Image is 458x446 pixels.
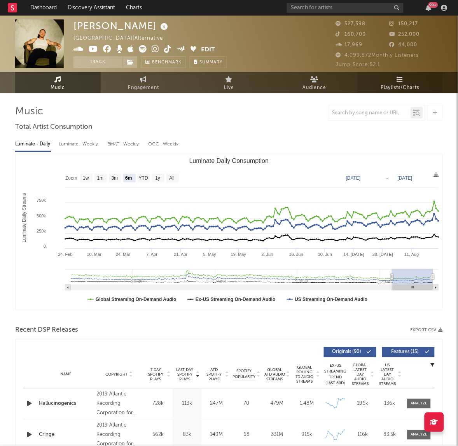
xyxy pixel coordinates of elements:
text: YTD [139,176,148,181]
svg: Luminate Daily Consumption [16,154,442,310]
span: 527,598 [336,21,366,26]
input: Search by song name or URL [329,110,411,116]
text: 28. [DATE] [372,252,393,257]
div: 247M [204,400,229,408]
div: 113k [175,400,200,408]
div: [PERSON_NAME] [73,19,170,32]
div: 915k [294,431,320,439]
div: 2019 Atlantic Recording Corporation for the United States and WEA International Inc. for the worl... [97,390,142,418]
text: 5. May [203,252,217,257]
div: OCC - Weekly [148,138,179,151]
div: 562k [145,431,171,439]
div: 136k [378,400,402,408]
button: Originals(90) [324,347,376,357]
text: Ex-US Streaming On-Demand Audio [196,297,276,302]
a: Live [186,72,272,93]
div: 68 [233,431,260,439]
span: Last Day Spotify Plays [175,368,195,382]
span: Global Latest Day Audio Streams [351,363,370,387]
span: 252,000 [390,32,420,37]
a: Hallucinogenics [39,400,93,408]
text: Luminate Daily Consumption [189,157,269,164]
span: Audience [303,83,327,93]
a: Cringe [39,431,93,439]
text: 14. [DATE] [344,252,364,257]
text: 24. Feb [58,252,72,257]
text: 30. Jun [318,252,332,257]
text: Luminate Daily Streams [21,193,27,243]
div: 70 [233,400,260,408]
text: 1y [155,176,160,181]
span: Summary [199,60,222,65]
span: Global Rolling 7D Audio Streams [294,366,315,384]
button: Edit [201,45,215,55]
span: 17,969 [336,42,363,47]
a: Audience [272,72,357,93]
button: Track [73,56,122,68]
span: Features ( 15 ) [387,350,423,355]
span: 44,000 [390,42,418,47]
text: US Streaming On-Demand Audio [295,297,368,302]
span: ATD Spotify Plays [204,368,224,382]
text: 10. Mar [87,252,102,257]
text: 1m [97,176,104,181]
span: Benchmark [152,58,182,67]
span: 4,099,872 Monthly Listeners [336,53,419,58]
text: 19. May [231,252,246,257]
div: 99 + [428,2,438,8]
a: Engagement [101,72,186,93]
text: 16. Jun [289,252,303,257]
text: All [170,176,175,181]
div: Name [39,372,93,378]
div: Luminate - Daily [15,138,51,151]
span: 7 Day Spotify Plays [145,368,166,382]
button: Features(15) [382,347,435,357]
a: Music [15,72,101,93]
text: 0 [44,244,46,248]
a: Playlists/Charts [357,72,443,93]
div: 1.48M [294,400,320,408]
span: Global ATD Audio Streams [264,368,285,382]
text: 6m [125,176,132,181]
text: 3m [112,176,118,181]
div: BMAT - Weekly [107,138,140,151]
text: 250k [37,229,46,233]
text: 2. Jun [262,252,273,257]
span: 160,700 [336,32,366,37]
text: 11. Aug [404,252,419,257]
span: Live [224,83,234,93]
text: Global Streaming On-Demand Audio [96,297,177,302]
div: 479M [264,400,290,408]
text: 750k [37,198,46,203]
text: 7. Apr [146,252,157,257]
button: 99+ [426,5,432,11]
div: 149M [204,431,229,439]
span: Recent DSP Releases [15,326,78,335]
span: Playlists/Charts [381,83,420,93]
button: Summary [190,56,227,68]
span: Total Artist Consumption [15,122,92,132]
text: 500k [37,213,46,218]
div: 331M [264,431,290,439]
span: Copyright [105,373,128,377]
div: Ex-US Streaming Trend (Last 60D) [324,363,347,387]
div: 116k [351,431,374,439]
input: Search for artists [287,3,404,13]
button: Export CSV [411,328,443,333]
text: [DATE] [398,175,413,181]
text: Zoom [65,176,77,181]
text: [DATE] [346,175,361,181]
text: 24. Mar [116,252,131,257]
span: US Latest Day Audio Streams [378,363,397,387]
span: Originals ( 90 ) [329,350,365,355]
text: 1w [83,176,89,181]
div: [GEOGRAPHIC_DATA] | Alternative [73,34,172,43]
text: 21. Apr [174,252,188,257]
div: Luminate - Weekly [59,138,100,151]
a: Benchmark [141,56,186,68]
text: → [385,175,390,181]
span: Jump Score: 52.1 [336,62,381,67]
span: 150,217 [390,21,418,26]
